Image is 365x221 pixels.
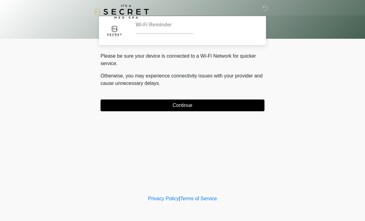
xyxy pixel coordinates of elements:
a: Privacy Policy [148,196,179,201]
h2: Wi-Fi Reminder [135,22,255,28]
img: It's A Secret Med Spa Logo [94,5,149,19]
p: Otherwise, you may experience connectivity issues with your provider and cause unnecessary delays [101,72,264,87]
div: ~~~~~~~~~~~~~~~~~~~~ [135,30,255,38]
p: Please be sure your device is connected to a Wi-Fi Network for quicker service. [101,52,264,67]
a: | [179,196,180,201]
span: . [159,81,160,86]
a: Terms of Service [180,196,217,201]
button: Continue [101,99,264,111]
img: Agent Avatar [105,22,124,40]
